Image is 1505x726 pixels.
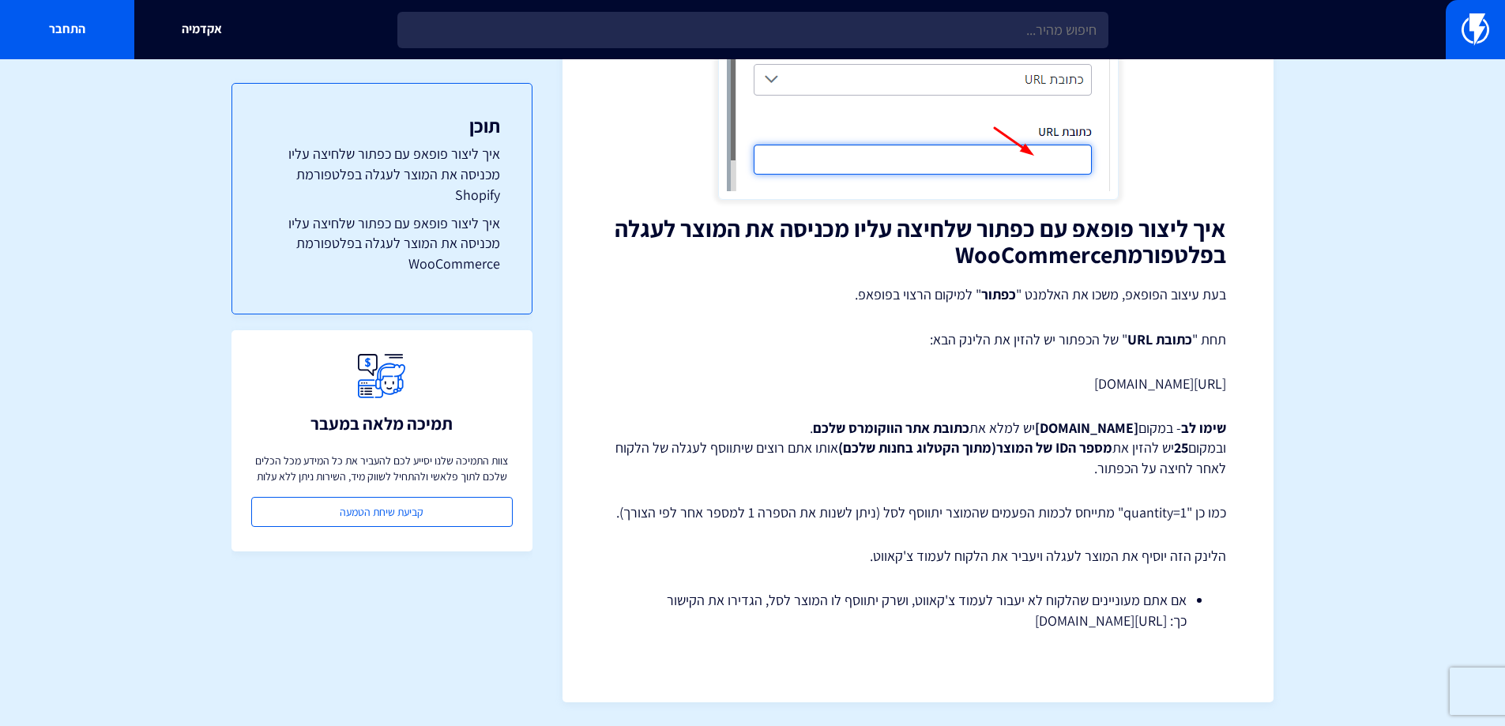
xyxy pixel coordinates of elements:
[610,502,1226,523] p: כמו כן "quantity=1" מתייחס לכמות הפעמים שהמוצר יתווסף לסל (ניתן לשנות את הספרה 1 למספר אחר לפי הצ...
[264,213,500,274] a: איך ליצור פופאפ עם כפתור שלחיצה עליו מכניסה את המוצר לעגלה בפלטפורמת WooCommerce
[397,12,1108,48] input: חיפוש מהיר...
[981,285,1016,303] strong: כפתור
[264,144,500,205] a: איך ליצור פופאפ עם כפתור שלחיצה עליו מכניסה את המוצר לעגלה בפלטפורמת Shopify
[1181,419,1226,437] strong: שימו לב
[610,329,1226,350] p: תחת " " של הכפתור יש להזין את הלינק הבא:
[610,284,1226,306] p: בעת עיצוב הפופאפ, משכו את האלמנט " " למיקום הרצוי בפופאפ.
[610,546,1226,566] p: הלינק הזה יוסיף את המוצר לעגלה ויעביר את הלקוח לעמוד צ'קאווט.
[1127,330,1192,348] strong: כתובת URL
[610,374,1226,394] p: [URL][DOMAIN_NAME]
[610,418,1226,479] p: - במקום יש למלא את . ובמקום יש להזין את אותו אתם רוצים שיתווסף לעגלה של הלקוח לאחר לחיצה על הכפתור.
[251,497,513,527] a: קביעת שיחת הטמעה
[1174,438,1188,457] strong: 25
[251,453,513,484] p: צוות התמיכה שלנו יסייע לכם להעביר את כל המידע מכל הכלים שלכם לתוך פלאשי ולהתחיל לשווק מיד, השירות...
[838,438,996,457] strong: (מתוך הקטלוג בחנות שלכם)
[610,216,1226,268] h2: איך ליצור פופאפ עם כפתור שלחיצה עליו מכניסה את המוצר לעגלה בפלטפורמת
[264,115,500,136] h3: תוכן
[649,590,1187,630] li: אם אתם מעוניינים שהלקוח לא יעבור לעמוד צ'קאווט, ושרק יתווסף לו המוצר לסל, הגדירו את הקישור כך: [U...
[813,419,969,437] strong: כתובת אתר הווקומרס שלכם
[955,239,1112,270] strong: WooCommerce
[310,414,453,433] h3: תמיכה מלאה במעבר
[1035,419,1138,437] strong: [DOMAIN_NAME]
[838,438,1112,457] strong: מספר הID של המוצר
